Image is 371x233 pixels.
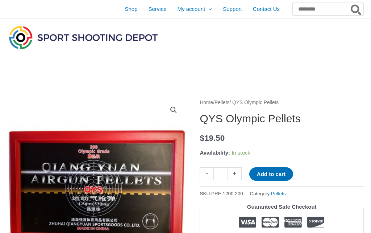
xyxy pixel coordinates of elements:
[200,150,230,156] span: Availability:
[200,134,225,143] bdi: 19.50
[7,24,159,51] img: Sport Shooting Depot
[200,189,243,198] span: SKU:
[249,167,293,181] button: Add to cart
[167,103,180,116] a: View full-screen image gallery
[271,191,286,196] a: Pellets
[200,98,364,107] nav: Breadcrumb
[200,167,213,180] a: -
[349,3,363,15] button: Search
[213,167,228,180] input: Product quantity
[232,150,250,156] span: In stock
[228,167,242,180] a: +
[200,134,204,143] span: $
[250,189,285,198] span: Category:
[211,191,243,196] span: PRE.1200.200
[244,202,320,212] legend: Guaranteed Safe Checkout
[200,100,213,105] a: Home
[214,100,229,105] a: Pellets
[200,112,364,125] h1: QYS Olympic Pellets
